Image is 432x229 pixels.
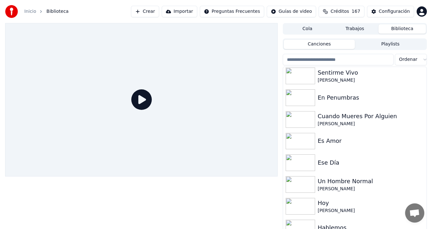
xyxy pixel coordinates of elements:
div: Configuración [379,8,410,15]
span: Biblioteca [46,8,69,15]
button: Importar [162,6,197,17]
button: Crear [131,6,159,17]
div: Un Hombre Normal [318,177,424,186]
div: Es Amor [318,136,424,145]
button: Preguntas Frecuentes [200,6,264,17]
button: Playlists [355,40,426,49]
span: Ordenar [399,56,417,63]
nav: breadcrumb [24,8,69,15]
div: Hoy [318,199,424,208]
a: Inicio [24,8,36,15]
span: 167 [352,8,360,15]
a: Chat abierto [405,203,424,223]
div: Ese Día [318,158,424,167]
button: Trabajos [331,24,379,34]
button: Créditos167 [319,6,364,17]
div: En Penumbras [318,93,424,102]
div: Cuando Mueres Por Alguien [318,112,424,121]
div: [PERSON_NAME] [318,186,424,192]
div: Sentirme Vivo [318,68,424,77]
button: Guías de video [267,6,316,17]
button: Biblioteca [379,24,426,34]
img: youka [5,5,18,18]
span: Créditos [330,8,349,15]
button: Configuración [367,6,414,17]
button: Canciones [284,40,355,49]
div: [PERSON_NAME] [318,208,424,214]
button: Cola [284,24,331,34]
div: [PERSON_NAME] [318,121,424,127]
div: [PERSON_NAME] [318,77,424,84]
